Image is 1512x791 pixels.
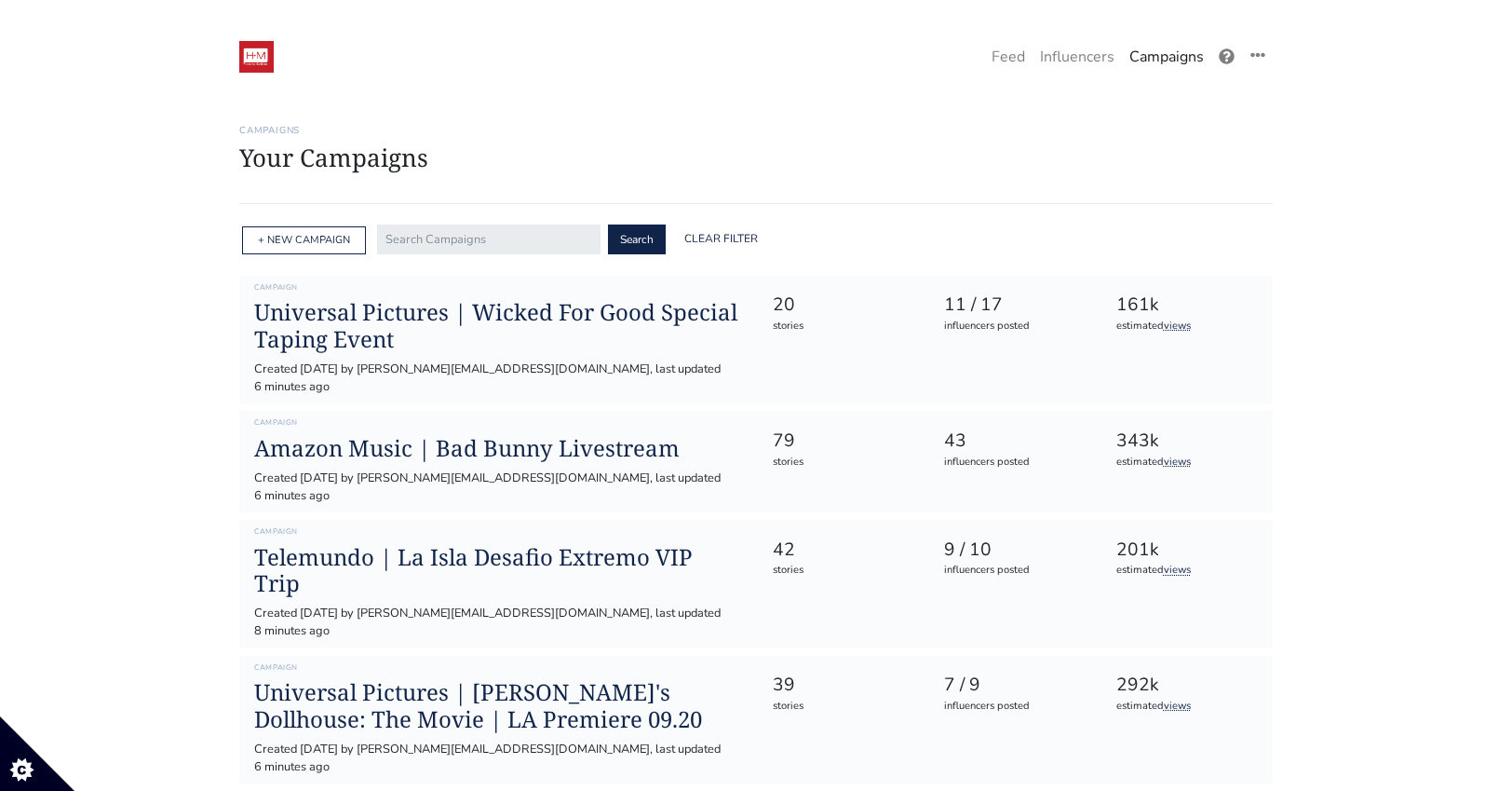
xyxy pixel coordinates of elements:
div: estimated [1116,319,1255,334]
div: estimated [1116,699,1255,715]
img: 19:52:48_1547236368 [239,41,274,73]
div: 292k [1116,672,1255,699]
div: 161k [1116,292,1255,319]
div: stories [773,563,911,579]
div: 42 [773,537,911,564]
div: Created [DATE] by [PERSON_NAME][EMAIL_ADDRESS][DOMAIN_NAME], last updated 6 minutes ago [254,741,742,776]
a: views [1164,563,1191,577]
div: 9 / 10 [944,537,1083,564]
h6: Campaigns [239,125,1273,136]
a: + NEW CAMPAIGN [258,233,350,247]
div: 43 [944,428,1083,455]
div: Created [DATE] by [PERSON_NAME][EMAIL_ADDRESS][DOMAIN_NAME], last updated 8 minutes ago [254,605,742,640]
a: Universal Pictures | Wicked For Good Special Taping Event [254,299,742,353]
div: 11 / 17 [944,292,1083,319]
div: influencers posted [944,455,1083,471]
a: Universal Pictures | [PERSON_NAME]'s Dollhouse: The Movie | LA Premiere 09.20 [254,679,742,733]
button: Search [608,225,666,254]
a: Campaigns [1122,38,1211,75]
div: estimated [1116,563,1255,579]
h6: Campaign [254,418,742,428]
div: 7 / 9 [944,672,1083,699]
div: influencers posted [944,563,1083,579]
div: stories [773,699,911,715]
div: stories [773,319,911,334]
a: Clear Filter [673,225,769,254]
h6: Campaign [254,283,742,293]
div: 343k [1116,428,1255,455]
h6: Campaign [254,527,742,537]
div: stories [773,455,911,471]
div: influencers posted [944,699,1083,715]
div: 20 [773,292,911,319]
a: Telemundo | La Isla Desafio Extremo VIP Trip [254,544,742,598]
div: 201k [1116,537,1255,564]
a: Influencers [1033,38,1122,75]
input: Search Campaigns [377,225,601,254]
div: influencers posted [944,319,1083,334]
div: Created [DATE] by [PERSON_NAME][EMAIL_ADDRESS][DOMAIN_NAME], last updated 6 minutes ago [254,361,742,396]
a: Amazon Music | Bad Bunny Livestream [254,435,742,462]
h1: Your Campaigns [239,143,1273,172]
a: Feed [984,38,1033,75]
a: views [1164,455,1191,469]
a: views [1164,699,1191,713]
div: estimated [1116,455,1255,471]
div: 79 [773,428,911,455]
a: views [1164,319,1191,333]
h6: Campaign [254,663,742,673]
div: 39 [773,672,911,699]
div: Created [DATE] by [PERSON_NAME][EMAIL_ADDRESS][DOMAIN_NAME], last updated 6 minutes ago [254,470,742,505]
